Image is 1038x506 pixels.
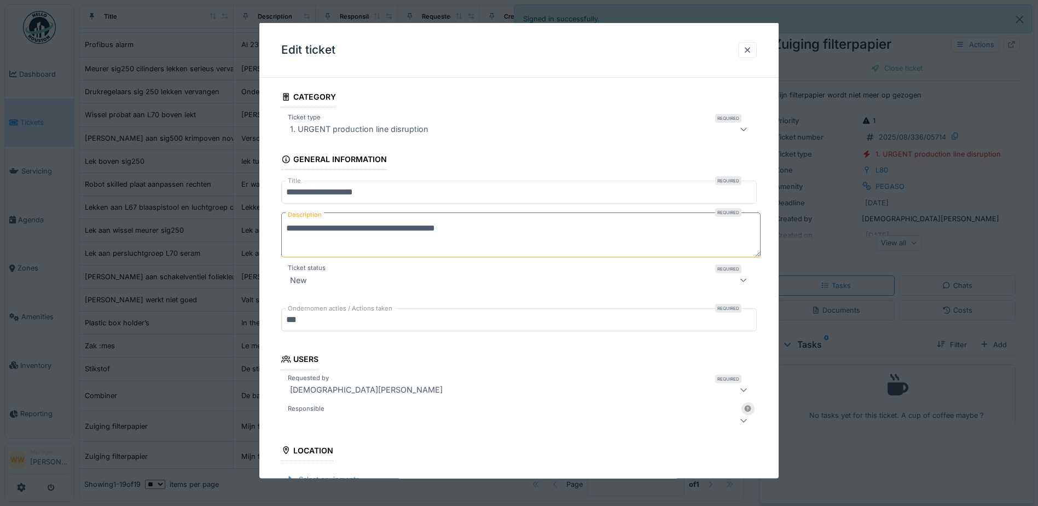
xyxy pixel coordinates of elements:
[286,113,323,122] label: Ticket type
[286,373,331,382] label: Requested by
[715,374,741,383] div: Required
[286,304,395,313] label: Ondernomen acties / Actions taken
[286,404,327,413] label: Responsible
[715,176,741,185] div: Required
[286,273,311,286] div: New
[286,176,303,186] label: Title
[715,114,741,123] div: Required
[715,264,741,273] div: Required
[286,383,447,396] div: [DEMOGRAPHIC_DATA][PERSON_NAME]
[286,208,324,222] label: Description
[715,208,741,217] div: Required
[281,43,335,57] h3: Edit ticket
[286,123,433,136] div: 1. URGENT production line disruption
[715,304,741,313] div: Required
[286,263,328,273] label: Ticket status
[281,472,364,486] div: Select equipments
[281,442,333,461] div: Location
[281,351,318,370] div: Users
[281,89,336,107] div: Category
[281,151,387,170] div: General information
